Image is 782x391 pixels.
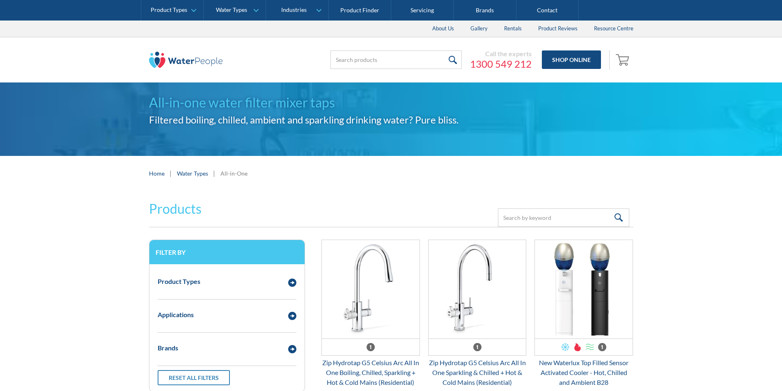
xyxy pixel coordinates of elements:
[614,50,633,70] a: Open empty cart
[330,50,462,69] input: Search products
[498,208,629,227] input: Search by keyword
[156,248,298,256] h3: Filter by
[535,240,633,338] img: New Waterlux Top Filled Sensor Activated Cooler - Hot, Chilled and Ambient B28
[212,168,216,178] div: |
[158,343,178,353] div: Brands
[216,7,247,14] div: Water Types
[616,53,631,66] img: shopping cart
[700,350,782,391] iframe: podium webchat widget bubble
[462,21,496,37] a: Gallery
[151,7,187,14] div: Product Types
[322,240,420,338] img: Zip Hydrotap G5 Celsius Arc All In One Boiling, Chilled, Sparkling + Hot & Cold Mains (Residential)
[424,21,462,37] a: About Us
[149,93,633,112] h1: All-in-one water filter mixer taps
[534,240,633,387] a: New Waterlux Top Filled Sensor Activated Cooler - Hot, Chilled and Ambient B28New Waterlux Top Fi...
[530,21,586,37] a: Product Reviews
[321,240,420,387] a: Zip Hydrotap G5 Celsius Arc All In One Boiling, Chilled, Sparkling + Hot & Cold Mains (Residentia...
[534,358,633,387] div: New Waterlux Top Filled Sensor Activated Cooler - Hot, Chilled and Ambient B28
[321,358,420,387] div: Zip Hydrotap G5 Celsius Arc All In One Boiling, Chilled, Sparkling + Hot & Cold Mains (Residential)
[177,169,208,178] a: Water Types
[149,169,165,178] a: Home
[496,21,530,37] a: Rentals
[542,50,601,69] a: Shop Online
[149,199,202,219] h2: Products
[586,21,642,37] a: Resource Centre
[429,240,526,338] img: Zip Hydrotap G5 Celsius Arc All In One Sparkling & Chilled + Hot & Cold Mains (Residential)
[149,112,633,127] h2: Filtered boiling, chilled, ambient and sparkling drinking water? Pure bliss.
[220,169,248,178] div: All-in-One
[158,277,200,286] div: Product Types
[158,310,194,320] div: Applications
[169,168,173,178] div: |
[470,50,532,58] div: Call the experts
[158,370,230,385] a: Reset all filters
[428,358,527,387] div: Zip Hydrotap G5 Celsius Arc All In One Sparkling & Chilled + Hot & Cold Mains (Residential)
[470,58,532,70] a: 1300 549 212
[149,52,223,68] img: The Water People
[281,7,307,14] div: Industries
[428,240,527,387] a: Zip Hydrotap G5 Celsius Arc All In One Sparkling & Chilled + Hot & Cold Mains (Residential)Zip Hy...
